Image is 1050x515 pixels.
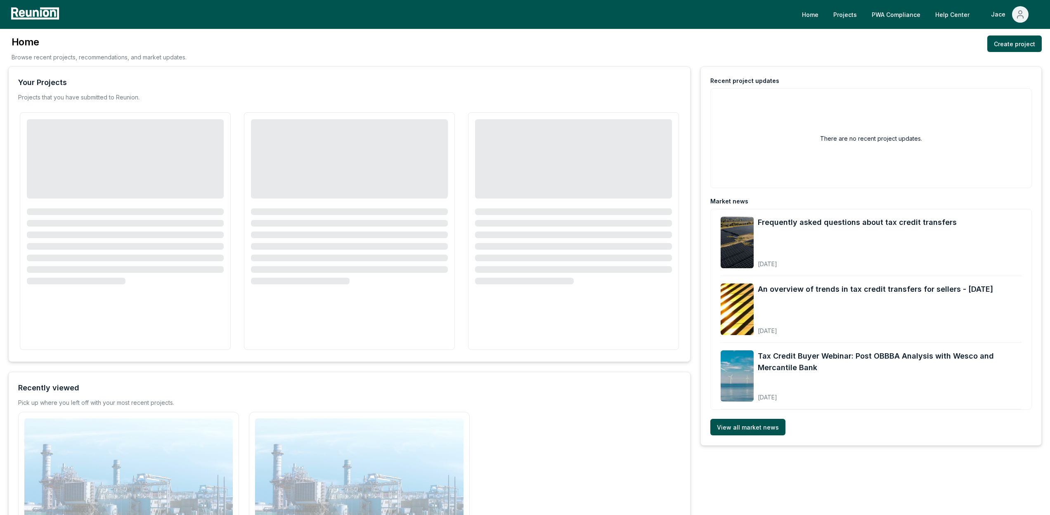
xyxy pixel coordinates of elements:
p: Browse recent projects, recommendations, and market updates. [12,53,187,61]
h3: Home [12,35,187,49]
a: An overview of trends in tax credit transfers for sellers - [DATE] [758,283,993,295]
div: [DATE] [758,321,993,335]
div: Market news [710,197,748,206]
div: Jace [991,6,1009,23]
a: Tax Credit Buyer Webinar: Post OBBBA Analysis with Wesco and Mercantile Bank [758,350,1022,373]
button: Jace [984,6,1035,23]
div: Pick up where you left off with your most recent projects. [18,399,174,407]
div: Recent project updates [710,77,779,85]
div: Your Projects [18,77,67,88]
a: PWA Compliance [865,6,927,23]
p: Projects that you have submitted to Reunion. [18,93,140,102]
nav: Main [795,6,1042,23]
h2: There are no recent project updates. [820,134,922,143]
a: Help Center [929,6,976,23]
a: Frequently asked questions about tax credit transfers [758,217,957,228]
a: Projects [827,6,863,23]
div: Recently viewed [18,382,79,394]
a: Home [795,6,825,23]
img: Frequently asked questions about tax credit transfers [721,217,754,268]
a: Create project [987,35,1042,52]
img: An overview of trends in tax credit transfers for sellers - September 2025 [721,283,754,335]
div: [DATE] [758,254,957,268]
img: Tax Credit Buyer Webinar: Post OBBBA Analysis with Wesco and Mercantile Bank [721,350,754,402]
a: View all market news [710,419,785,435]
div: [DATE] [758,387,1022,402]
